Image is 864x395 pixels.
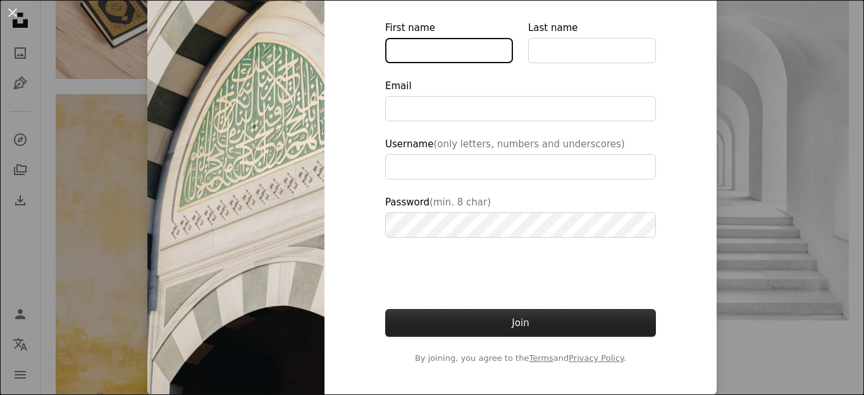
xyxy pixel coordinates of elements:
label: First name [385,20,513,63]
input: Username(only letters, numbers and underscores) [385,154,656,179]
a: Privacy Policy [569,353,624,363]
input: Password(min. 8 char) [385,212,656,238]
label: Password [385,195,656,238]
label: Email [385,78,656,121]
input: Last name [528,38,656,63]
label: Username [385,137,656,179]
a: Terms [529,353,553,363]
button: Join [385,309,656,337]
input: Email [385,96,656,121]
span: (only letters, numbers and underscores) [433,138,624,150]
span: (min. 8 char) [429,197,491,208]
span: By joining, you agree to the and . [385,352,656,365]
label: Last name [528,20,656,63]
input: First name [385,38,513,63]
